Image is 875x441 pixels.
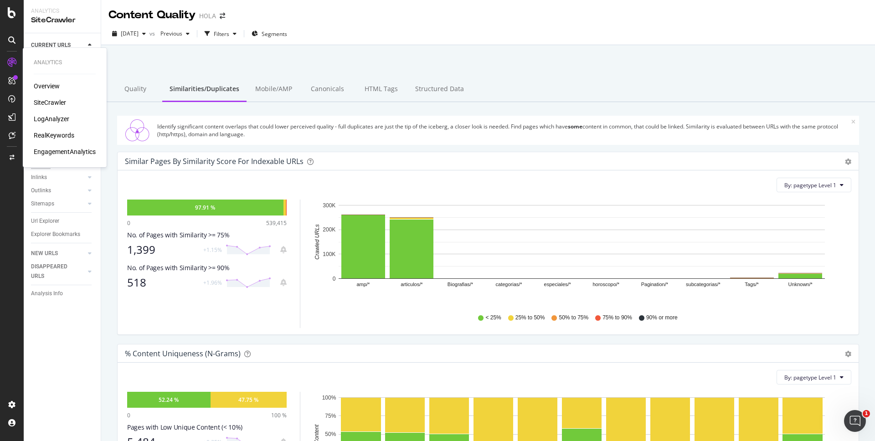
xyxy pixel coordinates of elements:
[266,219,287,227] div: 539,415
[31,230,94,239] a: Explorer Bookmarks
[127,263,287,272] div: No. of Pages with Similarity >= 90%
[496,282,523,287] text: categorias/*
[333,276,336,282] text: 0
[31,199,54,209] div: Sitemaps
[34,98,66,107] a: SiteCrawler
[34,59,96,67] div: Analytics
[314,225,320,260] text: Crawled URLs
[248,26,291,41] button: Segments
[108,7,196,23] div: Content Quality
[34,82,60,91] a: Overview
[34,131,74,140] a: RealKeywords
[31,289,63,298] div: Analysis Info
[149,30,157,37] span: vs
[602,314,632,322] span: 75% to 90%
[125,157,304,166] div: Similar Pages by Similarity Score For Indexable URLs
[777,178,851,192] button: By: pagetype Level 1
[34,147,96,156] a: EngagementAnalytics
[401,282,423,287] text: articulos/*
[127,276,198,289] div: 518
[784,374,836,381] span: By: pagetype Level 1
[127,243,198,256] div: 1,399
[121,119,154,141] img: Similarities/Duplicates
[31,262,85,281] a: DISAPPEARED URLS
[323,202,335,209] text: 300K
[31,216,59,226] div: Url Explorer
[31,173,85,182] a: Inlinks
[31,41,71,50] div: CURRENT URLS
[108,26,149,41] button: [DATE]
[271,411,287,419] div: 100 %
[300,77,354,102] div: Canonicals
[559,314,588,322] span: 50% to 75%
[323,251,335,257] text: 100K
[31,199,85,209] a: Sitemaps
[203,279,222,287] div: +1.96%
[203,246,222,254] div: +1.15%
[157,123,851,138] div: Identify significant content overlaps that could lower perceived quality - full duplicates are ju...
[745,282,759,287] text: Tags/*
[159,396,179,404] div: 52.24 %
[31,173,47,182] div: Inlinks
[788,282,813,287] text: Unknown/*
[220,13,225,19] div: arrow-right-arrow-left
[515,314,545,322] span: 25% to 50%
[845,159,851,165] div: gear
[127,423,287,432] div: Pages with Low Unique Content (< 10%)
[157,30,182,37] span: Previous
[844,410,866,432] iframe: Intercom live chat
[162,77,247,102] div: Similarities/Duplicates
[485,314,501,322] span: < 25%
[863,410,870,417] span: 1
[311,200,851,305] svg: A chart.
[127,411,130,419] div: 0
[125,349,241,358] div: % Content Uniqueness (N-Grams)
[686,282,721,287] text: subcategorias/*
[34,114,69,123] a: LogAnalyzer
[31,41,85,50] a: CURRENT URLS
[322,395,336,401] text: 100%
[31,249,85,258] a: NEW URLS
[325,431,336,437] text: 50%
[592,282,619,287] text: horoscopo/*
[238,396,258,404] div: 47.75 %
[199,11,216,21] div: HOLA
[31,186,51,195] div: Outlinks
[568,123,582,130] strong: some
[641,282,669,287] text: Pagination/*
[784,181,836,189] span: By: pagetype Level 1
[448,282,474,287] text: Biografias/*
[845,351,851,357] div: gear
[214,30,229,38] div: Filters
[31,7,93,15] div: Analytics
[262,30,287,38] span: Segments
[31,249,58,258] div: NEW URLS
[323,227,335,233] text: 200K
[31,216,94,226] a: Url Explorer
[325,413,336,419] text: 75%
[31,186,85,195] a: Outlinks
[121,30,139,37] span: 2025 Aug. 4th
[408,77,471,102] div: Structured Data
[280,246,287,253] div: bell-plus
[280,279,287,286] div: bell-plus
[646,314,678,322] span: 90% or more
[127,219,130,227] div: 0
[544,282,571,287] text: especiales/*
[195,204,215,211] div: 97.91 %
[157,26,193,41] button: Previous
[247,77,300,102] div: Mobile/AMP
[31,15,93,26] div: SiteCrawler
[201,26,240,41] button: Filters
[31,230,80,239] div: Explorer Bookmarks
[31,289,94,298] a: Analysis Info
[108,77,162,102] div: Quality
[127,231,287,240] div: No. of Pages with Similarity >= 75%
[31,262,77,281] div: DISAPPEARED URLS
